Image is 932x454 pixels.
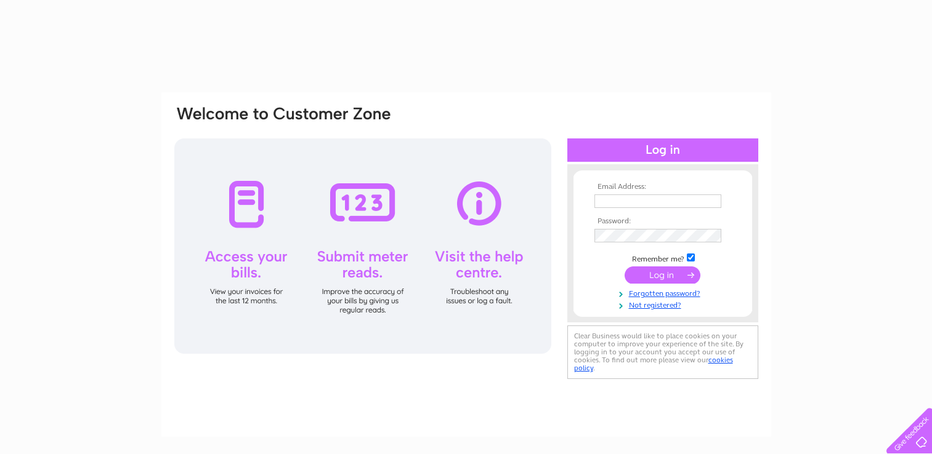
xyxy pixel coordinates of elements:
a: Forgotten password? [594,287,734,298]
a: cookies policy [574,356,733,372]
th: Password: [591,217,734,226]
th: Email Address: [591,183,734,191]
input: Submit [625,266,700,284]
td: Remember me? [591,252,734,264]
div: Clear Business would like to place cookies on your computer to improve your experience of the sit... [567,325,758,379]
a: Not registered? [594,298,734,310]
